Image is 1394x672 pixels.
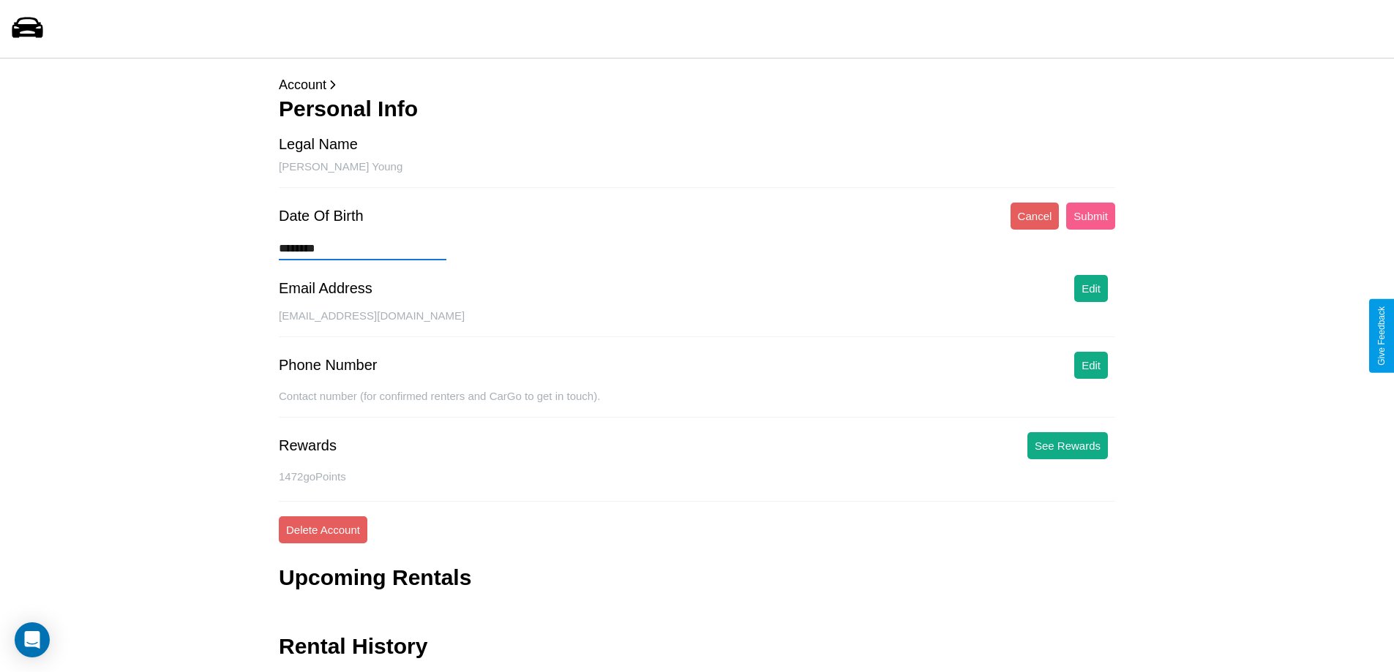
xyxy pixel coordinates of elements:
h3: Upcoming Rentals [279,565,471,590]
button: Delete Account [279,516,367,543]
button: Edit [1074,352,1108,379]
div: Open Intercom Messenger [15,622,50,657]
button: Submit [1066,203,1115,230]
div: Email Address [279,280,372,297]
div: Rewards [279,437,337,454]
div: Legal Name [279,136,358,153]
div: Phone Number [279,357,378,374]
div: Contact number (for confirmed renters and CarGo to get in touch). [279,390,1115,418]
div: Date Of Birth [279,208,364,224]
p: Account [279,73,1115,97]
h3: Personal Info [279,97,1115,121]
div: [PERSON_NAME] Young [279,160,1115,188]
p: 1472 goPoints [279,467,1115,486]
button: See Rewards [1027,432,1108,459]
div: [EMAIL_ADDRESS][DOMAIN_NAME] [279,309,1115,337]
div: Give Feedback [1376,306,1387,366]
button: Cancel [1011,203,1060,230]
h3: Rental History [279,634,427,659]
button: Edit [1074,275,1108,302]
